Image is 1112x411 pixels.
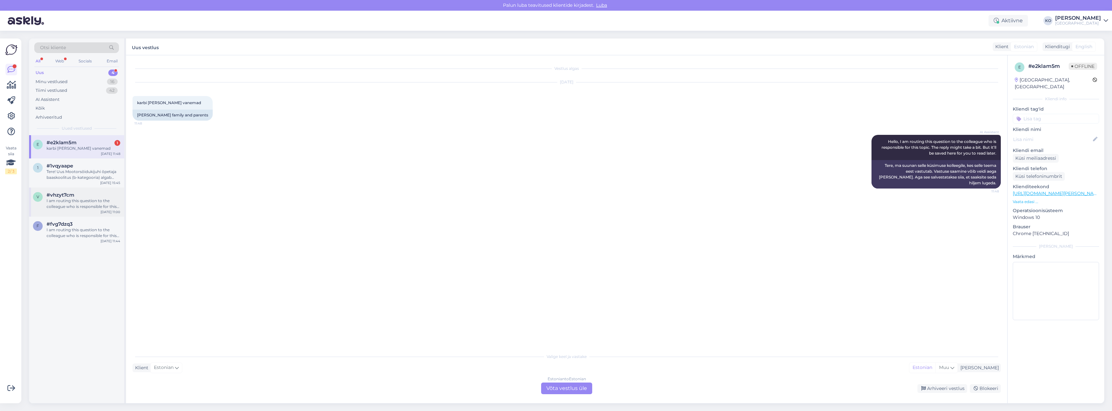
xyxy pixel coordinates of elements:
div: Arhiveeritud [36,114,62,121]
span: Muu [939,364,949,370]
div: 16 [107,79,118,85]
p: Klienditeekond [1013,183,1099,190]
div: Tiimi vestlused [36,87,67,94]
p: Brauser [1013,223,1099,230]
div: Vestlus algas [133,66,1001,71]
p: Vaata edasi ... [1013,199,1099,205]
div: [GEOGRAPHIC_DATA] [1055,21,1101,26]
span: 11:48 [134,121,159,126]
div: [PERSON_NAME] family and parents [133,110,213,121]
div: karbi [PERSON_NAME] vanemad [47,146,120,151]
div: [PERSON_NAME] [1055,16,1101,21]
div: Kõik [36,105,45,112]
span: e [37,142,39,147]
div: [DATE] 15:45 [100,180,120,185]
div: [PERSON_NAME] [958,364,999,371]
span: #fvg7dzq3 [47,221,73,227]
div: Tere, ma suunan selle küsimuse kolleegile, kes selle teema eest vastutab. Vastuse saamine võib ve... [871,160,1001,189]
input: Lisa nimi [1013,136,1092,143]
div: Minu vestlused [36,79,68,85]
span: v [37,194,39,199]
span: Hello, I am routing this question to the colleague who is responsible for this topic. The reply m... [882,139,997,156]
span: Luba [594,2,609,8]
div: I am routing this question to the colleague who is responsible for this topic. The reply might ta... [47,198,120,210]
span: 11:48 [975,189,999,194]
span: English [1075,43,1092,50]
div: Socials [77,57,93,65]
div: 42 [106,87,118,94]
div: Küsi meiliaadressi [1013,154,1059,163]
div: Võta vestlus üle [541,383,592,394]
span: Estonian [154,364,174,371]
p: Kliendi telefon [1013,165,1099,172]
div: 1 [114,140,120,146]
div: [DATE] 11:00 [101,210,120,214]
div: Email [105,57,119,65]
div: Estonian to Estonian [548,376,586,382]
div: Vaata siia [5,145,17,174]
div: Kliendi info [1013,96,1099,102]
div: I am routing this question to the colleague who is responsible for this topic. The reply might ta... [47,227,120,239]
p: Windows 10 [1013,214,1099,221]
div: AI Assistent [36,96,59,103]
span: #1vqyaape [47,163,73,169]
span: karbi [PERSON_NAME] vanemad [137,100,201,105]
span: e [1018,65,1021,70]
span: 1 [37,165,38,170]
div: Aktiivne [989,15,1028,27]
a: [PERSON_NAME][GEOGRAPHIC_DATA] [1055,16,1108,26]
div: Blokeeri [970,384,1001,393]
p: Operatsioonisüsteem [1013,207,1099,214]
div: 2 / 3 [5,168,17,174]
div: KO [1043,16,1053,25]
div: Estonian [909,363,936,373]
p: Kliendi email [1013,147,1099,154]
span: AI Assistent [975,130,999,135]
div: 4 [108,70,118,76]
div: [DATE] 11:48 [101,151,120,156]
div: [DATE] 11:44 [101,239,120,243]
div: Tere! Uus Mootorsõidukijuhi õpetaja baaskoolitus (b-kategooria) algab 2026. a-l. Koolitus avataks... [47,169,120,180]
div: Uus [36,70,44,76]
span: Offline [1069,63,1097,70]
div: [DATE] [133,79,1001,85]
p: Kliendi nimi [1013,126,1099,133]
div: Klienditugi [1042,43,1070,50]
p: Kliendi tag'id [1013,106,1099,113]
div: [PERSON_NAME] [1013,243,1099,249]
div: Klient [133,364,148,371]
img: Askly Logo [5,44,17,56]
div: Klient [993,43,1009,50]
div: Arhiveeri vestlus [917,384,967,393]
span: #e2klam5m [47,140,77,146]
span: Otsi kliente [40,44,66,51]
span: f [37,223,39,228]
span: Uued vestlused [62,125,92,131]
p: Chrome [TECHNICAL_ID] [1013,230,1099,237]
span: Estonian [1014,43,1034,50]
div: Web [54,57,65,65]
span: #vhzyt7cm [47,192,74,198]
div: # e2klam5m [1028,62,1069,70]
div: All [34,57,42,65]
div: Küsi telefoninumbrit [1013,172,1065,181]
input: Lisa tag [1013,114,1099,124]
div: Valige keel ja vastake [133,354,1001,360]
div: [GEOGRAPHIC_DATA], [GEOGRAPHIC_DATA] [1015,77,1093,90]
label: Uus vestlus [132,42,159,51]
p: Märkmed [1013,253,1099,260]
